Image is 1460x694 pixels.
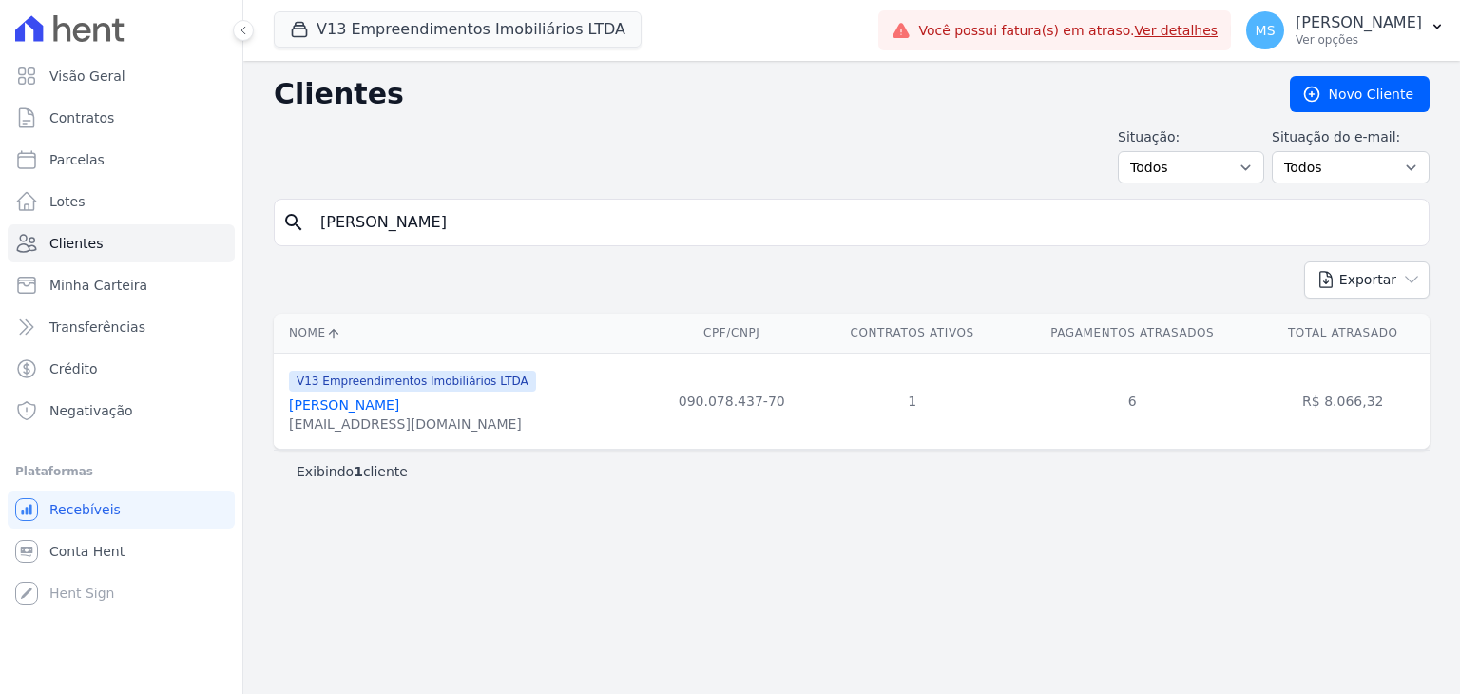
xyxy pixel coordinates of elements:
[49,401,133,420] span: Negativação
[289,414,536,434] div: [EMAIL_ADDRESS][DOMAIN_NAME]
[49,150,105,169] span: Parcelas
[1118,127,1264,147] label: Situação:
[1272,127,1430,147] label: Situação do e-mail:
[8,99,235,137] a: Contratos
[1290,76,1430,112] a: Novo Cliente
[816,353,1009,449] td: 1
[309,203,1421,241] input: Buscar por nome, CPF ou e-mail
[49,500,121,519] span: Recebíveis
[49,234,103,253] span: Clientes
[49,276,147,295] span: Minha Carteira
[647,314,816,353] th: CPF/CNPJ
[15,460,227,483] div: Plataformas
[816,314,1009,353] th: Contratos Ativos
[1257,314,1430,353] th: Total Atrasado
[49,359,98,378] span: Crédito
[49,542,125,561] span: Conta Hent
[8,141,235,179] a: Parcelas
[1304,261,1430,299] button: Exportar
[289,371,536,392] span: V13 Empreendimentos Imobiliários LTDA
[8,57,235,95] a: Visão Geral
[1256,24,1276,37] span: MS
[274,77,1259,111] h2: Clientes
[49,67,125,86] span: Visão Geral
[8,532,235,570] a: Conta Hent
[282,211,305,234] i: search
[49,318,145,337] span: Transferências
[8,183,235,221] a: Lotes
[289,397,399,413] a: [PERSON_NAME]
[354,464,363,479] b: 1
[274,11,642,48] button: V13 Empreendimentos Imobiliários LTDA
[8,491,235,529] a: Recebíveis
[1135,23,1219,38] a: Ver detalhes
[918,21,1218,41] span: Você possui fatura(s) em atraso.
[274,314,647,353] th: Nome
[8,350,235,388] a: Crédito
[49,192,86,211] span: Lotes
[8,224,235,262] a: Clientes
[8,266,235,304] a: Minha Carteira
[297,462,408,481] p: Exibindo cliente
[8,392,235,430] a: Negativação
[1231,4,1460,57] button: MS [PERSON_NAME] Ver opções
[8,308,235,346] a: Transferências
[1009,314,1257,353] th: Pagamentos Atrasados
[1296,32,1422,48] p: Ver opções
[1009,353,1257,449] td: 6
[647,353,816,449] td: 090.078.437-70
[49,108,114,127] span: Contratos
[1257,353,1430,449] td: R$ 8.066,32
[1296,13,1422,32] p: [PERSON_NAME]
